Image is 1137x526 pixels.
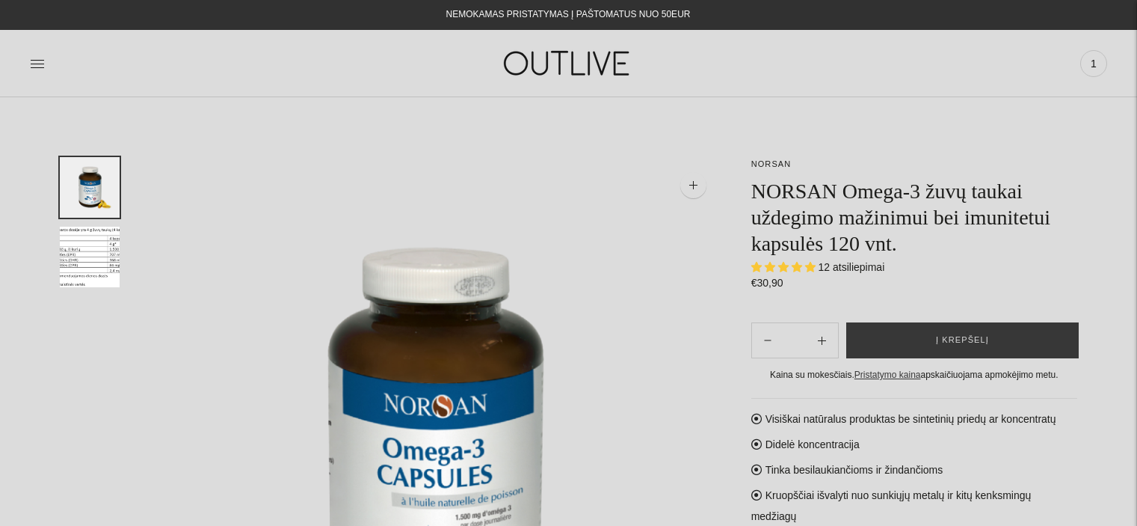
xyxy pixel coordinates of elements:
[475,37,662,89] img: OUTLIVE
[446,6,691,24] div: NEMOKAMAS PRISTATYMAS Į PAŠTOMATUS NUO 50EUR
[751,277,783,289] span: €30,90
[751,178,1077,257] h1: NORSAN Omega-3 žuvų taukai uždegimo mažinimui bei imunitetui kapsulės 120 vnt.
[60,227,120,287] button: Translation missing: en.general.accessibility.image_thumbail
[936,333,989,348] span: Į krepšelį
[751,367,1077,383] div: Kaina su mokesčiais. apskaičiuojama apmokėjimo metu.
[751,261,819,273] span: 4.92 stars
[1083,53,1104,74] span: 1
[1080,47,1107,80] a: 1
[783,330,806,352] input: Product quantity
[846,322,1079,358] button: Į krepšelį
[60,157,120,218] button: Translation missing: en.general.accessibility.image_thumbail
[751,159,792,168] a: NORSAN
[752,322,783,358] button: Add product quantity
[806,322,838,358] button: Subtract product quantity
[854,370,921,380] a: Pristatymo kaina
[819,261,885,273] span: 12 atsiliepimai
